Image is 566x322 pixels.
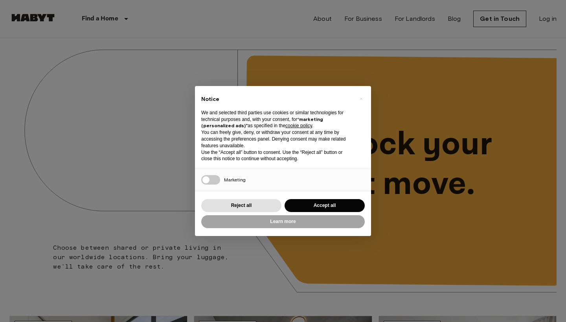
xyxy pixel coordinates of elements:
[360,94,362,103] span: ×
[285,199,365,212] button: Accept all
[201,215,365,228] button: Learn more
[201,95,352,103] h2: Notice
[355,92,367,105] button: Close this notice
[285,123,312,128] a: cookie policy
[224,177,246,183] span: Marketing
[201,110,352,129] p: We and selected third parties use cookies or similar technologies for technical purposes and, wit...
[201,116,323,129] strong: “marketing (personalized ads)”
[201,149,352,163] p: Use the “Accept all” button to consent. Use the “Reject all” button or close this notice to conti...
[201,129,352,149] p: You can freely give, deny, or withdraw your consent at any time by accessing the preferences pane...
[201,199,281,212] button: Reject all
